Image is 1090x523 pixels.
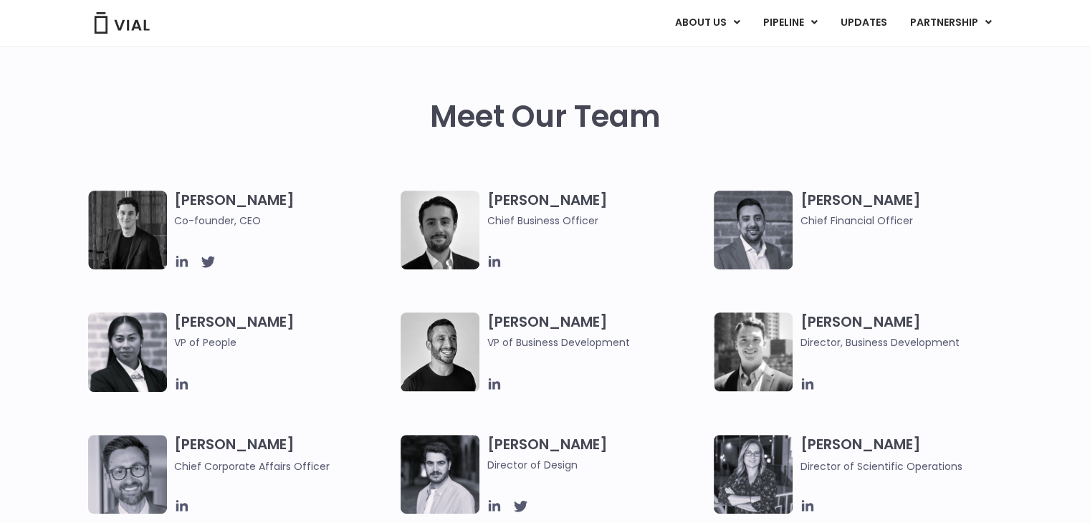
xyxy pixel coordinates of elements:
[174,312,394,371] h3: [PERSON_NAME]
[401,191,479,269] img: A black and white photo of a man in a suit holding a vial.
[800,191,1020,229] h3: [PERSON_NAME]
[93,12,150,34] img: Vial Logo
[401,435,479,514] img: Headshot of smiling man named Albert
[800,312,1020,350] h3: [PERSON_NAME]
[88,312,167,392] img: Catie
[800,435,1020,474] h3: [PERSON_NAME]
[800,335,1020,350] span: Director, Business Development
[430,100,661,134] h2: Meet Our Team
[174,191,394,229] h3: [PERSON_NAME]
[174,213,394,229] span: Co-founder, CEO
[800,213,1020,229] span: Chief Financial Officer
[800,459,962,474] span: Director of Scientific Operations
[174,459,330,474] span: Chief Corporate Affairs Officer
[88,435,167,514] img: Paolo-M
[487,312,707,350] h3: [PERSON_NAME]
[487,435,707,473] h3: [PERSON_NAME]
[487,191,707,229] h3: [PERSON_NAME]
[174,335,394,350] span: VP of People
[401,312,479,391] img: A black and white photo of a man smiling.
[714,312,793,391] img: A black and white photo of a smiling man in a suit at ARVO 2023.
[174,435,394,474] h3: [PERSON_NAME]
[487,335,707,350] span: VP of Business Development
[714,191,793,269] img: Headshot of smiling man named Samir
[898,11,1003,35] a: PARTNERSHIPMenu Toggle
[487,213,707,229] span: Chief Business Officer
[663,11,750,35] a: ABOUT USMenu Toggle
[88,191,167,269] img: A black and white photo of a man in a suit attending a Summit.
[828,11,897,35] a: UPDATES
[487,457,707,473] span: Director of Design
[714,435,793,514] img: Headshot of smiling woman named Sarah
[751,11,828,35] a: PIPELINEMenu Toggle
